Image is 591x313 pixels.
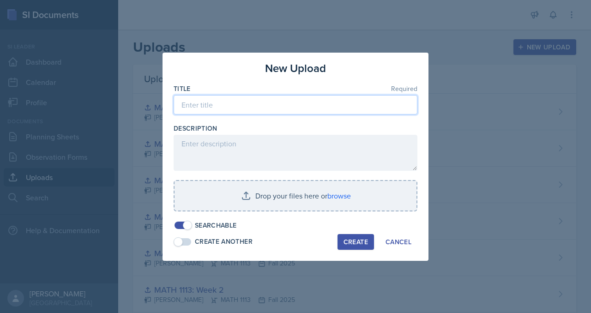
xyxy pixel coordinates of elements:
[386,238,411,246] div: Cancel
[174,124,217,133] label: Description
[344,238,368,246] div: Create
[265,60,326,77] h3: New Upload
[174,95,417,114] input: Enter title
[338,234,374,250] button: Create
[195,237,253,247] div: Create Another
[391,85,417,92] span: Required
[174,84,191,93] label: Title
[380,234,417,250] button: Cancel
[195,221,237,230] div: Searchable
